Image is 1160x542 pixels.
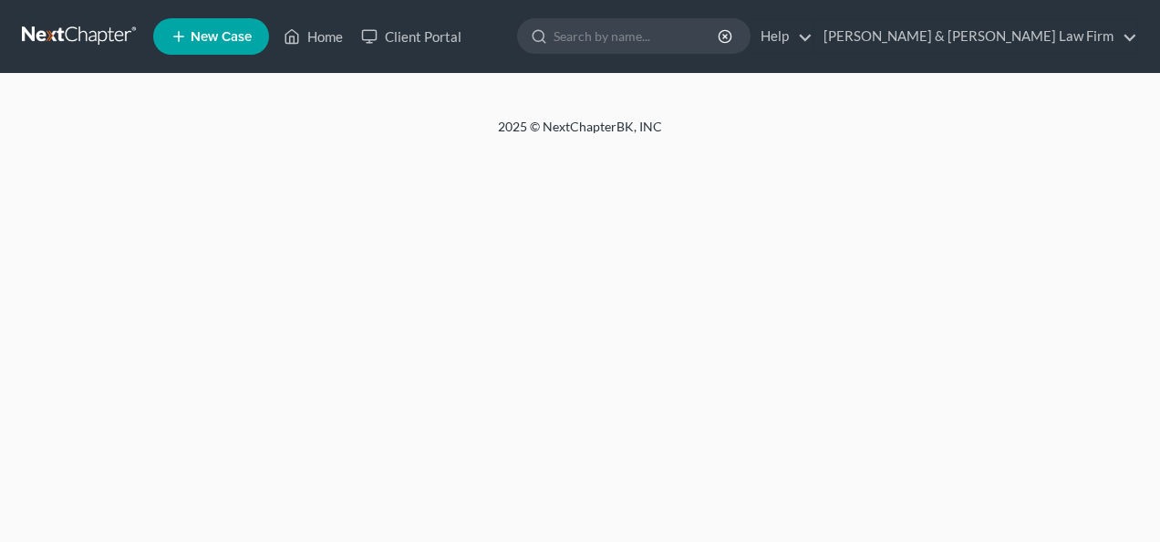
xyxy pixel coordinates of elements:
[191,30,252,44] span: New Case
[274,20,352,53] a: Home
[814,20,1137,53] a: [PERSON_NAME] & [PERSON_NAME] Law Firm
[60,118,1100,151] div: 2025 © NextChapterBK, INC
[352,20,471,53] a: Client Portal
[554,19,720,53] input: Search by name...
[751,20,813,53] a: Help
